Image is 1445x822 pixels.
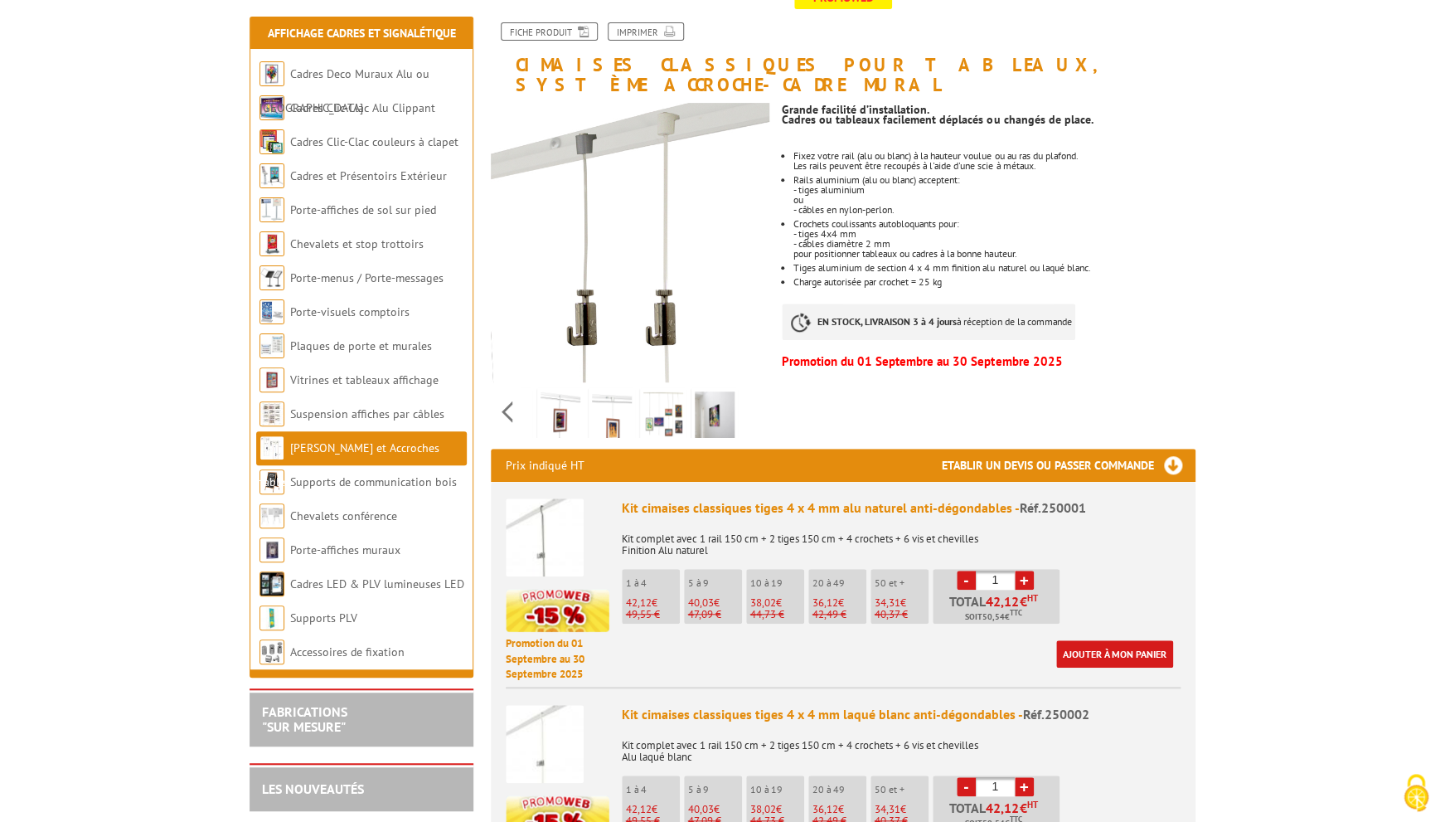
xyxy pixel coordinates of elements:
[875,802,900,816] span: 34,31
[290,236,424,251] a: Chevalets et stop trottoirs
[259,606,284,630] img: Supports PLV
[782,304,1075,340] p: à réception de la commande
[688,597,742,609] p: €
[506,705,584,783] img: Kit cimaises classiques tiges 4 x 4 mm laqué blanc anti-dégondables
[1020,801,1027,815] span: €
[1027,592,1038,604] sup: HT
[259,66,429,115] a: Cadres Deco Muraux Alu ou [GEOGRAPHIC_DATA]
[643,392,683,443] img: 250014_rail_alu_horizontal_tiges_cables.jpg
[965,610,1022,624] span: Soit €
[937,595,1060,624] p: Total
[259,367,284,392] img: Vitrines et tableaux affichage
[290,270,444,285] a: Porte-menus / Porte-messages
[506,589,609,632] img: promotion
[259,401,284,426] img: Suspension affiches par câbles
[688,577,742,589] p: 5 à 9
[491,103,770,382] img: 250004_250003_kit_cimaise_cable_nylon_perlon.jpg
[1015,571,1034,590] a: +
[290,576,464,591] a: Cadres LED & PLV lumineuses LED
[793,175,1195,185] p: Rails aluminium (alu ou blanc) acceptent:
[782,357,1195,367] p: Promotion du 01 Septembre au 30 Septembre 2025
[793,263,1195,273] li: Tiges aluminium de section 4 x 4 mm finition alu naturel ou laqué blanc.
[608,22,684,41] a: Imprimer
[986,595,1020,608] span: 42,12
[622,522,1181,557] p: Kit complet avec 1 rail 150 cm + 2 tiges 150 cm + 4 crochets + 6 vis et chevilles Finition Alu na...
[1020,499,1086,516] span: Réf.250001
[259,265,284,290] img: Porte-menus / Porte-messages
[259,333,284,358] img: Plaques de porte et murales
[626,804,680,815] p: €
[290,304,410,319] a: Porte-visuels comptoirs
[942,449,1195,482] h3: Etablir un devis ou passer commande
[262,781,364,797] a: LES NOUVEAUTÉS
[688,804,742,815] p: €
[259,163,284,188] img: Cadres et Présentoirs Extérieur
[793,277,1195,287] li: Charge autorisée par crochet = 25 kg
[290,134,458,149] a: Cadres Clic-Clac couleurs à clapet
[262,703,347,735] a: FABRICATIONS"Sur Mesure"
[688,596,714,610] span: 40,03
[268,26,456,41] a: Affichage Cadres et Signalétique
[626,596,652,610] span: 42,12
[875,597,929,609] p: €
[259,197,284,222] img: Porte-affiches de sol sur pied
[750,597,804,609] p: €
[957,777,976,796] a: -
[1056,640,1173,668] a: Ajouter à mon panier
[501,22,598,41] a: Fiche produit
[290,542,400,557] a: Porte-affiches muraux
[290,610,357,625] a: Supports PLV
[290,508,397,523] a: Chevalets conférence
[259,129,284,154] img: Cadres Clic-Clac couleurs à clapet
[1395,772,1437,814] img: Cookies (fenêtre modale)
[622,499,1181,518] div: Kit cimaises classiques tiges 4 x 4 mm alu naturel anti-dégondables -
[259,537,284,562] img: Porte-affiches muraux
[1023,706,1089,722] span: Réf.250002
[793,229,1195,239] p: - tiges 4x4 mm
[1027,799,1038,810] sup: HT
[875,804,929,815] p: €
[1020,595,1027,608] span: €
[290,644,405,659] a: Accessoires de fixation
[875,596,900,610] span: 34,31
[750,609,804,620] p: 44,73 €
[506,636,609,683] p: Promotion du 01 Septembre au 30 Septembre 2025
[812,596,838,610] span: 36,12
[259,640,284,664] img: Accessoires de fixation
[259,440,439,489] a: [PERSON_NAME] et Accroches tableaux
[793,195,1195,205] p: ou
[290,202,436,217] a: Porte-affiches de sol sur pied
[812,577,866,589] p: 20 à 49
[812,597,866,609] p: €
[290,474,457,489] a: Supports de communication bois
[982,610,1005,624] span: 50,54
[622,705,1181,724] div: Kit cimaises classiques tiges 4 x 4 mm laqué blanc anti-dégondables -
[290,168,447,183] a: Cadres et Présentoirs Extérieur
[875,577,929,589] p: 50 et +
[812,784,866,795] p: 20 à 49
[259,231,284,256] img: Chevalets et stop trottoirs
[688,784,742,795] p: 5 à 9
[506,449,584,482] p: Prix indiqué HT
[793,249,1195,259] p: pour positionner tableaux ou cadres à la bonne hauteur.
[817,315,957,328] strong: EN STOCK, LIVRAISON 3 à 4 jours
[782,114,1195,124] p: Cadres ou tableaux facilement déplacés ou changés de place.
[290,338,432,353] a: Plaques de porte et murales
[622,728,1181,763] p: Kit complet avec 1 rail 150 cm + 2 tiges 150 cm + 4 crochets + 6 vis et chevilles Alu laqué blanc
[499,398,515,426] span: Previous
[812,609,866,620] p: 42,49 €
[793,239,1195,249] p: - câbles diamètre 2 mm
[259,503,284,528] img: Chevalets conférence
[750,596,776,610] span: 38,02
[1015,777,1034,796] a: +
[793,219,1195,229] p: Crochets coulissants autobloquants pour:
[812,804,866,815] p: €
[793,161,1195,171] p: Les rails peuvent être recoupés à l'aide d'une scie à métaux.
[750,784,804,795] p: 10 à 19
[1387,766,1445,822] button: Cookies (fenêtre modale)
[592,392,632,443] img: cimaises_classiques_pour_tableaux_systeme_accroche_cadre_250001_4bis.jpg
[782,105,1195,114] p: Grande facilité d’installation.
[986,801,1020,815] span: 42,12
[259,299,284,324] img: Porte-visuels comptoirs
[259,435,284,460] img: Cimaises et Accroches tableaux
